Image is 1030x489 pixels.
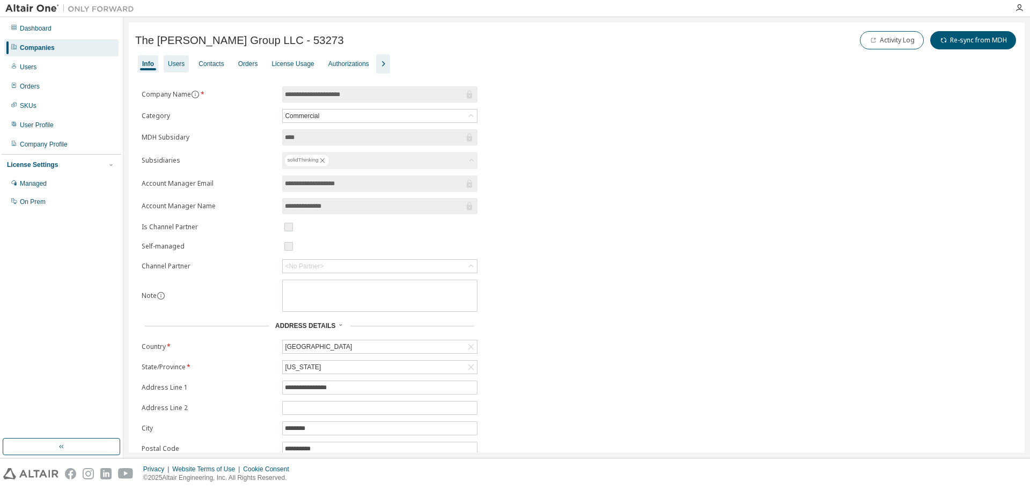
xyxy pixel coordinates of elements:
[142,262,276,271] label: Channel Partner
[142,424,276,433] label: City
[20,140,68,149] div: Company Profile
[5,3,139,14] img: Altair One
[283,110,321,122] div: Commercial
[20,121,54,129] div: User Profile
[283,341,354,353] div: [GEOGRAPHIC_DATA]
[860,31,924,49] button: Activity Log
[142,179,276,188] label: Account Manager Email
[20,198,46,206] div: On Prem
[83,468,94,479] img: instagram.svg
[271,60,314,68] div: License Usage
[143,465,172,473] div: Privacy
[20,101,36,110] div: SKUs
[198,60,224,68] div: Contacts
[142,342,276,351] label: Country
[100,468,112,479] img: linkedin.svg
[282,152,477,169] div: solidThinking
[142,404,276,412] label: Address Line 2
[20,24,51,33] div: Dashboard
[168,60,185,68] div: Users
[283,260,477,273] div: <No Partner>
[3,468,58,479] img: altair_logo.svg
[142,133,276,142] label: MDH Subsidary
[283,361,322,373] div: [US_STATE]
[20,43,55,52] div: Companies
[172,465,243,473] div: Website Terms of Use
[142,383,276,392] label: Address Line 1
[285,262,323,271] div: <No Partner>
[157,291,165,300] button: information
[142,223,276,231] label: Is Channel Partner
[142,242,276,251] label: Self-managed
[283,110,477,122] div: Commercial
[275,322,335,330] span: Address Details
[283,361,477,374] div: [US_STATE]
[142,291,157,300] label: Note
[142,90,276,99] label: Company Name
[328,60,369,68] div: Authorizations
[142,60,154,68] div: Info
[284,154,329,167] div: solidThinking
[135,34,344,47] span: The [PERSON_NAME] Group LLC - 53273
[20,179,47,188] div: Managed
[142,363,276,371] label: State/Province
[65,468,76,479] img: facebook.svg
[283,340,477,353] div: [GEOGRAPHIC_DATA]
[142,156,276,165] label: Subsidiaries
[142,112,276,120] label: Category
[7,160,58,169] div: License Settings
[191,90,200,99] button: information
[142,444,276,453] label: Postal Code
[20,82,40,91] div: Orders
[143,473,296,483] p: © 2025 Altair Engineering, Inc. All Rights Reserved.
[243,465,295,473] div: Cookie Consent
[118,468,134,479] img: youtube.svg
[238,60,258,68] div: Orders
[930,31,1016,49] button: Re-sync from MDH
[20,63,36,71] div: Users
[142,202,276,210] label: Account Manager Name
